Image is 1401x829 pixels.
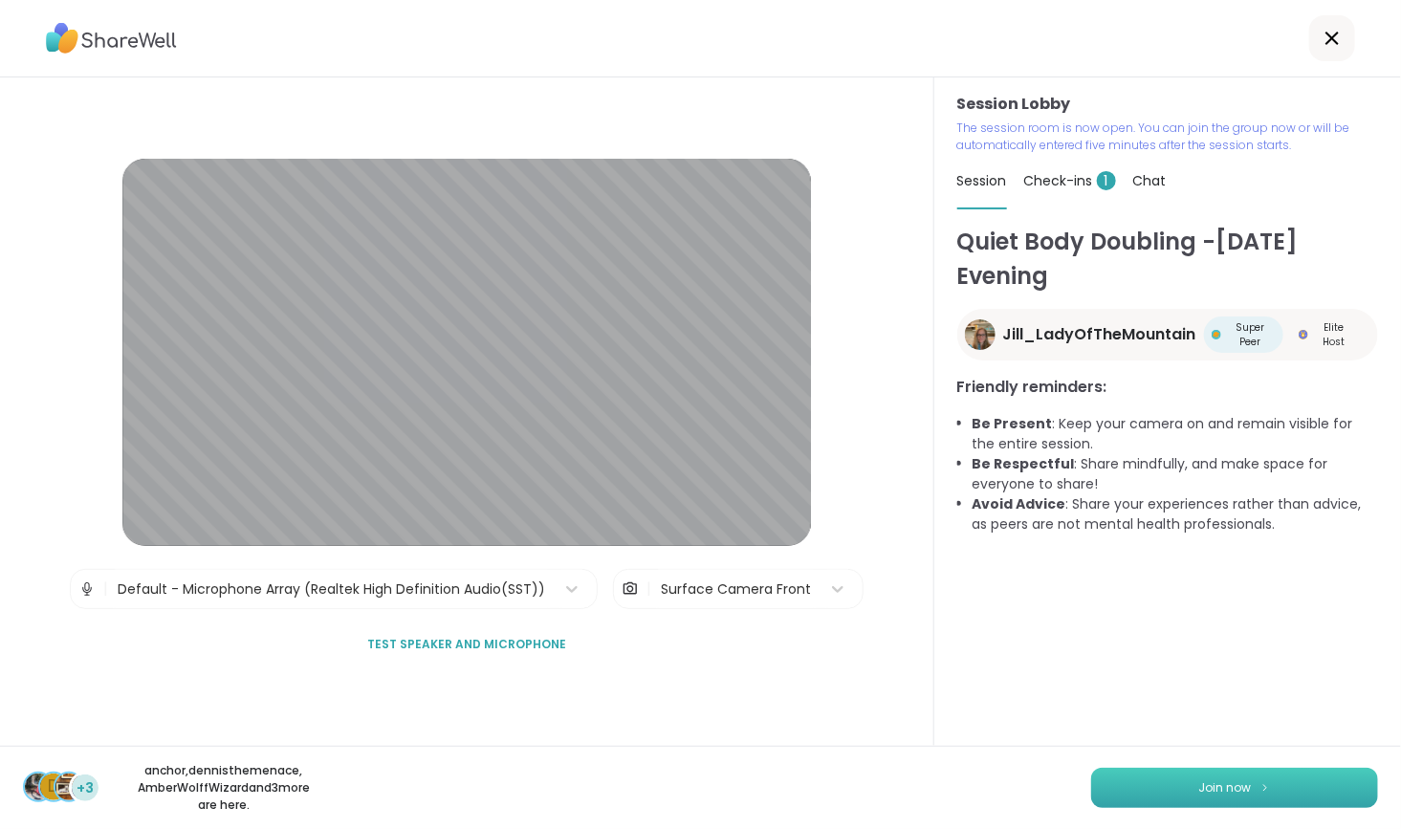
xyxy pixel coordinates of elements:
[360,624,574,665] button: Test speaker and microphone
[1212,330,1221,339] img: Super Peer
[77,778,94,798] span: +3
[1003,323,1196,346] span: Jill_LadyOfTheMountain
[46,16,177,60] img: ShareWell Logo
[1199,779,1252,796] span: Join now
[965,319,996,350] img: Jill_LadyOfTheMountain
[1024,171,1116,190] span: Check-ins
[661,579,811,600] div: Surface Camera Front
[1259,782,1271,793] img: ShareWell Logomark
[957,309,1378,360] a: Jill_LadyOfTheMountainJill_LadyOfTheMountainSuper PeerSuper PeerElite HostElite Host
[1312,320,1355,349] span: Elite Host
[973,454,1378,494] li: : Share mindfully, and make space for everyone to share!
[973,414,1378,454] li: : Keep your camera on and remain visible for the entire session.
[957,376,1378,399] h3: Friendly reminders:
[118,579,545,600] div: Default - Microphone Array (Realtek High Definition Audio(SST))
[103,570,108,608] span: |
[957,225,1378,294] h1: Quiet Body Doubling -[DATE] Evening
[367,636,566,653] span: Test speaker and microphone
[1097,171,1116,190] span: 1
[117,762,331,814] p: anchor , dennisthemenace , AmberWolffWizard and 3 more are here.
[1091,768,1378,808] button: Join now
[1299,330,1308,339] img: Elite Host
[957,93,1378,116] h3: Session Lobby
[646,570,651,608] span: |
[973,494,1378,534] li: : Share your experiences rather than advice, as peers are not mental health professionals.
[1133,171,1167,190] span: Chat
[25,774,52,800] img: anchor
[957,171,1007,190] span: Session
[55,774,82,800] img: AmberWolffWizard
[48,774,59,799] span: d
[973,494,1066,513] b: Avoid Advice
[78,570,96,608] img: Microphone
[957,120,1378,154] p: The session room is now open. You can join the group now or will be automatically entered five mi...
[973,414,1053,433] b: Be Present
[973,454,1075,473] b: Be Respectful
[622,570,639,608] img: Camera
[1225,320,1277,349] span: Super Peer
